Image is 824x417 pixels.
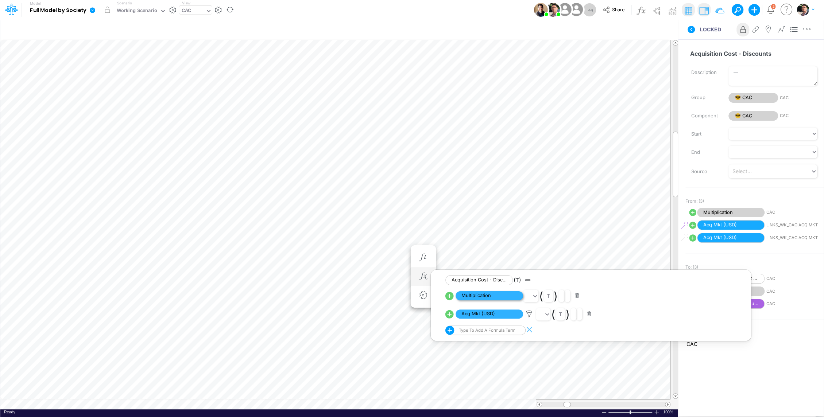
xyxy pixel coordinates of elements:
span: (T) [514,277,521,284]
span: Acq Mkt (USD) [697,220,765,230]
label: View [182,0,190,6]
span: CAC [780,95,817,101]
span: ) [566,308,570,321]
span: ( [551,308,555,321]
label: Model [30,1,41,6]
span: Share [612,7,624,12]
label: Component [686,110,723,122]
div: Zoom [608,409,654,415]
span: Acquisition Cost - Discounts [445,275,513,285]
span: Acq Mkt (USD) [456,309,523,319]
span: CAC [780,113,817,119]
label: Source [686,165,723,178]
span: Multiplication [456,291,523,300]
span: LOCKED [700,26,721,33]
input: — Node name — [685,47,817,61]
button: Share [599,4,630,16]
label: End [686,146,723,159]
span: Multiplication [697,208,765,218]
label: Scenario [117,0,132,6]
img: User Image Icon [557,1,573,18]
div: Zoom [630,410,631,414]
div: t [559,311,562,317]
span: CAC [686,340,823,348]
img: User Image Icon [534,3,548,17]
span: Acq Mkt (USD) [697,233,765,243]
label: Description [686,66,723,79]
span: Ready [4,410,15,414]
input: Type a title here [7,23,519,38]
img: User Image Icon [546,3,560,17]
a: Notifications [766,5,775,14]
div: Zoom level [663,409,674,415]
div: Select... [732,167,751,175]
span: From: (3) [685,198,704,204]
span: + 44 [586,8,593,12]
label: Group [686,91,723,104]
div: Working Scenario [117,7,157,15]
span: ) [554,289,558,303]
span: 😎 CAC [728,93,778,103]
span: 100% [663,409,674,415]
label: Start [686,128,723,140]
div: Zoom In [654,409,659,415]
b: Full Model by Society [30,7,86,14]
div: t [547,293,550,299]
span: 😎 CAC [728,111,778,121]
span: ( [539,289,543,303]
div: CAC [182,7,191,15]
span: To: (3) [685,264,698,270]
div: 2 unread items [772,5,774,8]
div: In Ready mode [4,409,15,415]
div: Zoom Out [601,410,607,415]
div: Type to add a formula term [457,328,515,333]
img: User Image Icon [568,1,584,18]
